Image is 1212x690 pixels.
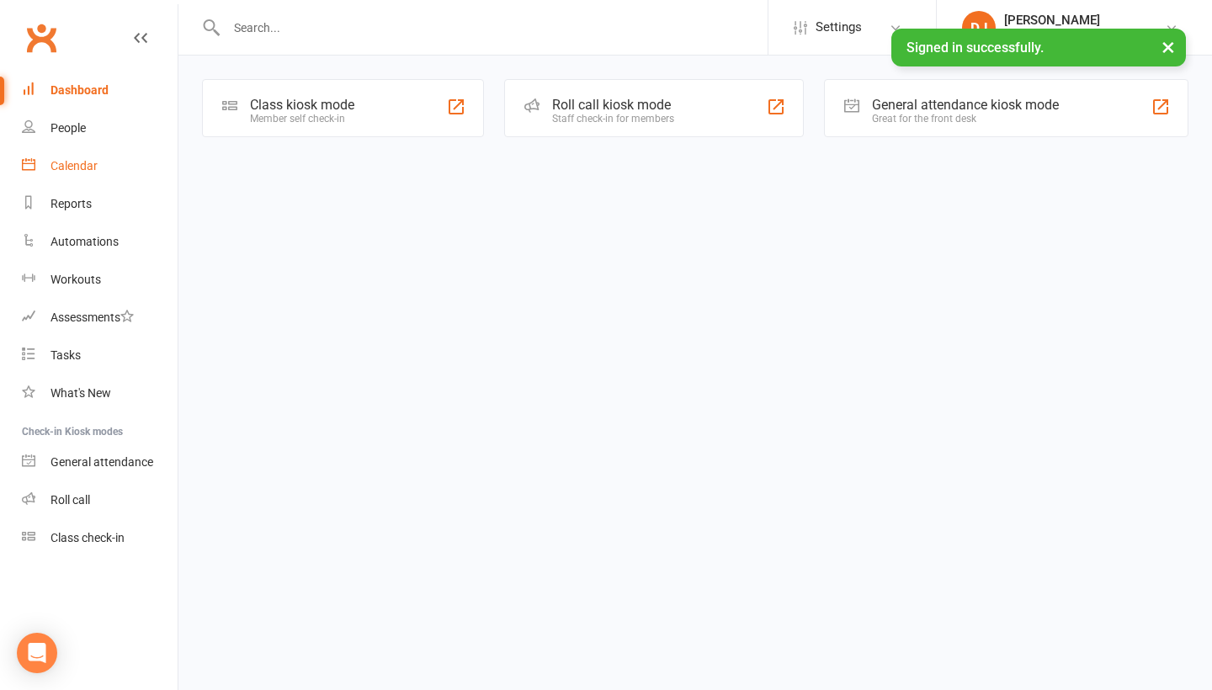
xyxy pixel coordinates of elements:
span: Signed in successfully. [906,40,1044,56]
div: Roll call [50,493,90,507]
div: Dashboard [50,83,109,97]
a: What's New [22,374,178,412]
div: Class check-in [50,531,125,544]
span: Settings [816,8,862,46]
div: Roll call kiosk mode [552,97,674,113]
a: Reports [22,185,178,223]
div: Reports [50,197,92,210]
a: Automations [22,223,178,261]
a: Calendar [22,147,178,185]
input: Search... [221,16,768,40]
a: Roll call [22,481,178,519]
div: Workouts [50,273,101,286]
a: General attendance kiosk mode [22,443,178,481]
div: Automations [50,235,119,248]
a: Class kiosk mode [22,519,178,557]
div: People [50,121,86,135]
a: Tasks [22,337,178,374]
div: What's New [50,386,111,400]
div: General attendance [50,455,153,469]
div: Assessments [50,310,134,324]
div: General attendance kiosk mode [872,97,1059,113]
a: People [22,109,178,147]
div: Tasks [50,348,81,362]
div: Class kiosk mode [250,97,354,113]
div: Great for the front desk [872,113,1059,125]
button: × [1153,29,1183,65]
div: [PERSON_NAME] [1004,13,1165,28]
div: Open Intercom Messenger [17,633,57,673]
a: Clubworx [20,17,62,59]
a: Dashboard [22,72,178,109]
div: Staff check-in for members [552,113,674,125]
a: Workouts [22,261,178,299]
div: Member self check-in [250,113,354,125]
div: DJ [962,11,996,45]
div: Bulldog Gym Castle Hill Pty Ltd [1004,28,1165,43]
div: Calendar [50,159,98,172]
a: Assessments [22,299,178,337]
